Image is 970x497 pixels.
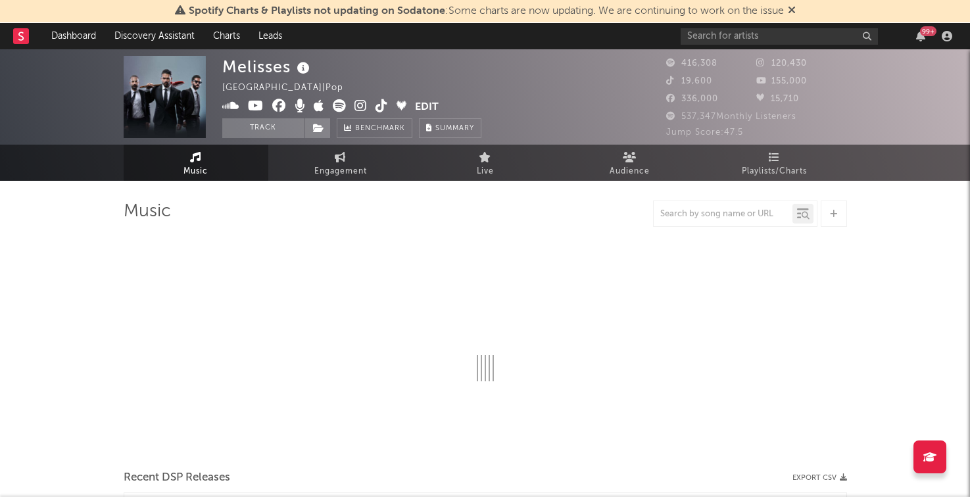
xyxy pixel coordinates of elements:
button: Summary [419,118,481,138]
a: Leads [249,23,291,49]
button: Track [222,118,304,138]
div: Melisses [222,56,313,78]
div: 99 + [920,26,936,36]
span: 537,347 Monthly Listeners [666,112,796,121]
a: Music [124,145,268,181]
span: : Some charts are now updating. We are continuing to work on the issue [189,6,784,16]
span: Engagement [314,164,367,179]
input: Search by song name or URL [654,209,792,220]
button: Export CSV [792,474,847,482]
span: 416,308 [666,59,717,68]
span: 19,600 [666,77,712,85]
button: Edit [415,99,439,116]
span: Recent DSP Releases [124,470,230,486]
span: Spotify Charts & Playlists not updating on Sodatone [189,6,445,16]
button: 99+ [916,31,925,41]
span: 336,000 [666,95,718,103]
a: Live [413,145,558,181]
span: 120,430 [756,59,807,68]
span: Live [477,164,494,179]
span: Benchmark [355,121,405,137]
a: Dashboard [42,23,105,49]
a: Charts [204,23,249,49]
span: Music [183,164,208,179]
span: 155,000 [756,77,807,85]
span: Jump Score: 47.5 [666,128,743,137]
span: Audience [610,164,650,179]
span: Playlists/Charts [742,164,807,179]
span: Dismiss [788,6,796,16]
span: 15,710 [756,95,799,103]
a: Audience [558,145,702,181]
a: Discovery Assistant [105,23,204,49]
span: Summary [435,125,474,132]
div: [GEOGRAPHIC_DATA] | Pop [222,80,358,96]
a: Engagement [268,145,413,181]
a: Playlists/Charts [702,145,847,181]
input: Search for artists [681,28,878,45]
a: Benchmark [337,118,412,138]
